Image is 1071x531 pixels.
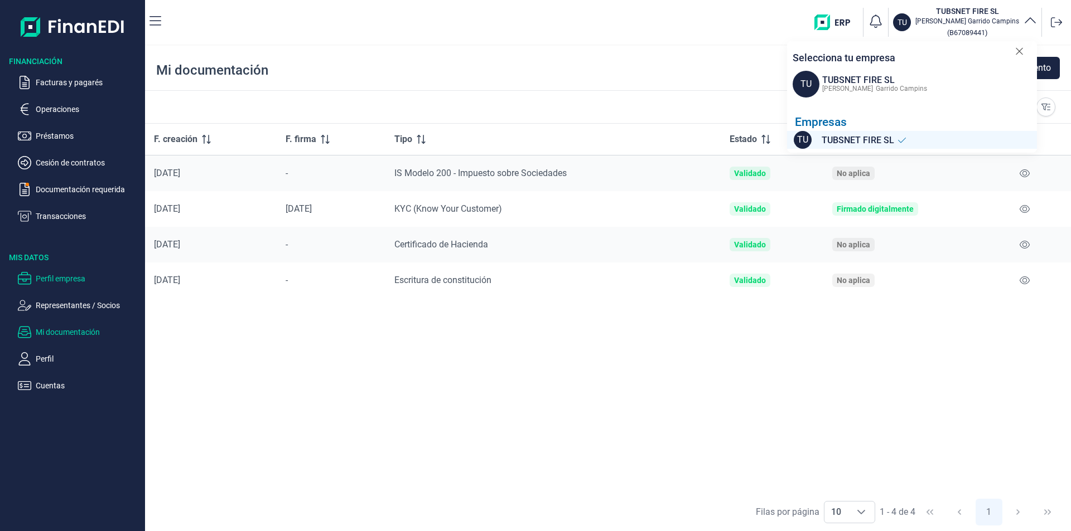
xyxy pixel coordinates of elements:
[394,203,502,214] span: KYC (Know Your Customer)
[837,276,870,285] div: No aplica
[18,299,141,312] button: Representantes / Socios
[915,17,1019,26] p: [PERSON_NAME] Garrido Campins
[394,275,491,285] span: Escritura de constitución
[18,325,141,339] button: Mi documentación
[794,131,812,149] span: TU
[154,275,268,286] div: [DATE]
[876,85,927,92] span: Garrido Campins
[946,499,973,525] button: Previous Page
[36,156,141,169] p: Cesión de contratos
[893,6,1037,39] button: TUTUBSNET FIRE SL[PERSON_NAME] Garrido Campins(B67089441)
[837,204,914,213] div: Firmado digitalmente
[286,133,316,146] span: F. firma
[822,134,894,148] span: TUBSNET FIRE SL
[286,168,377,179] div: -
[154,203,268,215] div: [DATE]
[756,505,819,519] div: Filas por página
[36,325,141,339] p: Mi documentación
[848,501,875,523] div: Choose
[947,28,987,37] small: Copiar cif
[837,240,870,249] div: No aplica
[18,210,141,223] button: Transacciones
[915,6,1019,17] h3: TUBSNET FIRE SL
[286,239,377,250] div: -
[394,168,567,178] span: IS Modelo 200 - Impuesto sobre Sociedades
[1005,499,1031,525] button: Next Page
[36,129,141,143] p: Préstamos
[18,352,141,366] button: Perfil
[36,210,141,223] p: Transacciones
[880,508,915,517] span: 1 - 4 de 4
[156,61,268,79] div: Mi documentación
[1034,499,1061,525] button: Last Page
[36,299,141,312] p: Representantes / Socios
[793,50,895,65] p: Selecciona tu empresa
[18,156,141,169] button: Cesión de contratos
[36,352,141,366] p: Perfil
[734,204,766,213] div: Validado
[394,133,412,146] span: Tipo
[154,168,268,179] div: [DATE]
[18,76,141,89] button: Facturas y pagarés
[18,103,141,116] button: Operaciones
[730,133,757,146] span: Estado
[734,276,766,285] div: Validado
[21,9,125,45] img: Logo de aplicación
[394,239,488,250] span: Certificado de Hacienda
[18,183,141,196] button: Documentación requerida
[18,272,141,285] button: Perfil empresa
[36,272,141,285] p: Perfil empresa
[976,499,1002,525] button: Page 1
[824,501,848,523] span: 10
[36,379,141,392] p: Cuentas
[916,499,943,525] button: First Page
[837,169,870,178] div: No aplica
[286,275,377,286] div: -
[822,74,927,87] div: TUBSNET FIRE SL
[154,133,197,146] span: F. creación
[793,71,819,98] span: TU
[822,85,873,92] span: [PERSON_NAME]
[36,103,141,116] p: Operaciones
[154,239,268,250] div: [DATE]
[795,115,1037,129] div: Empresas
[286,203,377,215] div: [DATE]
[18,129,141,143] button: Préstamos
[36,183,141,196] p: Documentación requerida
[734,240,766,249] div: Validado
[36,76,141,89] p: Facturas y pagarés
[898,17,907,28] p: TU
[734,169,766,178] div: Validado
[814,14,858,30] img: erp
[18,379,141,392] button: Cuentas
